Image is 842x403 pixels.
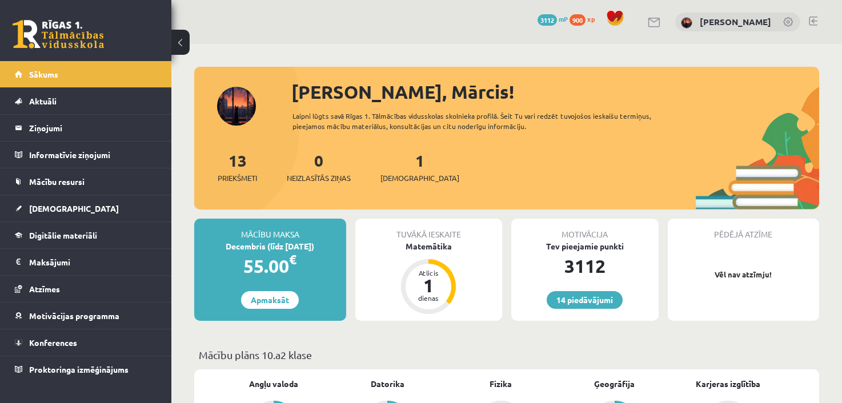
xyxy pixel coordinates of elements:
[15,276,157,302] a: Atzīmes
[218,172,257,184] span: Priekšmeti
[511,240,659,252] div: Tev pieejamie punkti
[380,172,459,184] span: [DEMOGRAPHIC_DATA]
[411,295,446,301] div: dienas
[594,378,635,390] a: Ģeogrāfija
[29,364,129,374] span: Proktoringa izmēģinājums
[29,311,119,321] span: Motivācijas programma
[587,14,595,23] span: xp
[291,78,819,106] div: [PERSON_NAME], Mārcis!
[15,329,157,356] a: Konferences
[287,172,351,184] span: Neizlasītās ziņas
[696,378,760,390] a: Karjeras izglītība
[241,291,299,309] a: Apmaksāt
[511,219,659,240] div: Motivācija
[218,150,257,184] a: 13Priekšmeti
[29,284,60,294] span: Atzīmes
[15,222,157,248] a: Digitālie materiāli
[15,303,157,329] a: Motivācijas programma
[29,115,157,141] legend: Ziņojumi
[380,150,459,184] a: 1[DEMOGRAPHIC_DATA]
[700,16,771,27] a: [PERSON_NAME]
[15,142,157,168] a: Informatīvie ziņojumi
[249,378,298,390] a: Angļu valoda
[15,61,157,87] a: Sākums
[194,252,346,280] div: 55.00
[570,14,600,23] a: 900 xp
[29,337,77,348] span: Konferences
[29,69,58,79] span: Sākums
[29,96,57,106] span: Aktuāli
[15,115,157,141] a: Ziņojumi
[199,347,815,362] p: Mācību plāns 10.a2 klase
[538,14,557,26] span: 3112
[538,14,568,23] a: 3112 mP
[15,168,157,195] a: Mācību resursi
[13,20,104,49] a: Rīgas 1. Tālmācības vidusskola
[289,251,296,268] span: €
[15,249,157,275] a: Maksājumi
[287,150,351,184] a: 0Neizlasītās ziņas
[29,249,157,275] legend: Maksājumi
[490,378,512,390] a: Fizika
[547,291,623,309] a: 14 piedāvājumi
[673,269,814,280] p: Vēl nav atzīmju!
[570,14,586,26] span: 900
[15,88,157,114] a: Aktuāli
[15,356,157,382] a: Proktoringa izmēģinājums
[194,240,346,252] div: Decembris (līdz [DATE])
[15,195,157,221] a: [DEMOGRAPHIC_DATA]
[411,269,446,276] div: Atlicis
[355,240,503,316] a: Matemātika Atlicis 1 dienas
[29,203,119,213] span: [DEMOGRAPHIC_DATA]
[194,219,346,240] div: Mācību maksa
[511,252,659,280] div: 3112
[355,240,503,252] div: Matemātika
[559,14,568,23] span: mP
[29,230,97,240] span: Digitālie materiāli
[681,17,692,29] img: Mārcis Līvens
[29,176,85,187] span: Mācību resursi
[29,142,157,168] legend: Informatīvie ziņojumi
[668,219,820,240] div: Pēdējā atzīme
[292,111,667,131] div: Laipni lūgts savā Rīgas 1. Tālmācības vidusskolas skolnieka profilā. Šeit Tu vari redzēt tuvojošo...
[371,378,404,390] a: Datorika
[411,276,446,295] div: 1
[355,219,503,240] div: Tuvākā ieskaite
